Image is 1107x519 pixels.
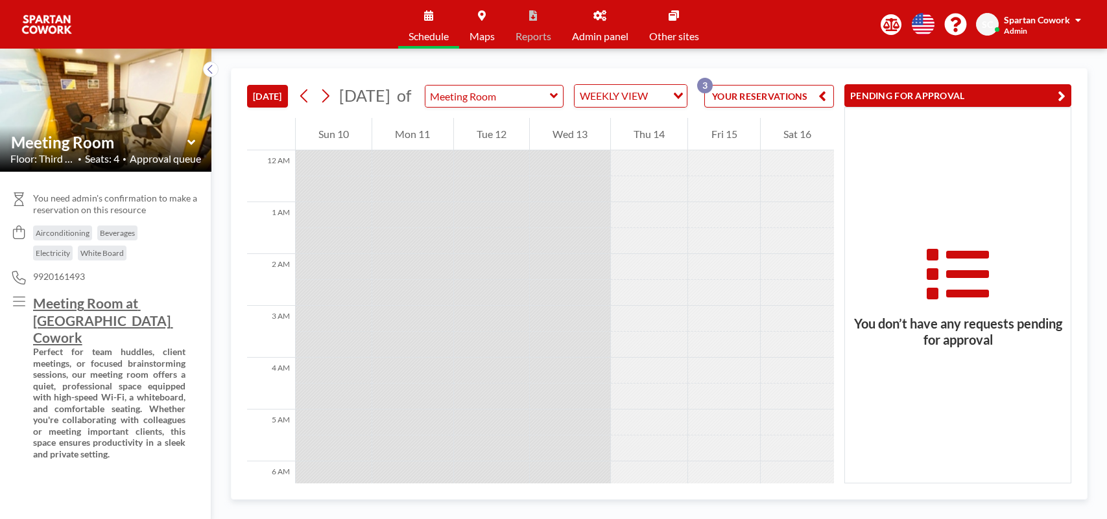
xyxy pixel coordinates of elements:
span: Other sites [649,31,699,41]
span: White Board [80,248,124,258]
h3: You don’t have any requests pending for approval [845,316,1071,348]
span: Reports [516,31,551,41]
span: Maps [470,31,495,41]
strong: Perfect for team huddles, client meetings, or focused brainstorming sessions, our meeting room of... [33,346,187,459]
span: 9920161493 [33,271,85,283]
span: Spartan Cowork [1004,14,1070,25]
div: 4 AM [247,358,295,409]
img: organization-logo [21,12,73,38]
span: Floor: Third Flo... [10,152,75,165]
span: SC [982,19,993,30]
input: Search for option [652,87,665,104]
input: Meeting Room [425,86,550,107]
span: Seats: 4 [85,152,119,165]
span: [DATE] [339,86,390,105]
div: Sat 16 [761,118,834,150]
span: Admin [1004,26,1027,36]
span: • [123,155,126,163]
span: WEEKLY VIEW [577,87,650,104]
div: 5 AM [247,409,295,461]
span: Approval queue [130,152,201,165]
span: Admin panel [572,31,628,41]
div: Mon 11 [372,118,453,150]
div: Thu 14 [611,118,687,150]
div: Sun 10 [296,118,372,150]
u: Meeting Room at [GEOGRAPHIC_DATA] Cowork [33,295,173,345]
span: • [78,155,82,163]
div: Fri 15 [688,118,759,150]
span: Electricity [36,248,70,258]
div: Wed 13 [530,118,610,150]
span: You need admin's confirmation to make a reservation on this resource [33,192,201,215]
span: Schedule [409,31,449,41]
button: [DATE] [247,85,288,108]
p: 3 [697,78,713,93]
button: PENDING FOR APPROVAL [844,84,1071,107]
div: 3 AM [247,306,295,358]
span: Airconditioning [36,228,89,238]
div: Search for option [575,85,687,107]
div: Tue 12 [454,118,529,150]
span: Beverages [100,228,135,238]
div: 1 AM [247,202,295,254]
div: 12 AM [247,150,295,202]
button: YOUR RESERVATIONS3 [704,85,834,108]
div: 2 AM [247,254,295,306]
div: 6 AM [247,461,295,513]
span: of [397,86,411,106]
input: Meeting Room [11,133,187,152]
